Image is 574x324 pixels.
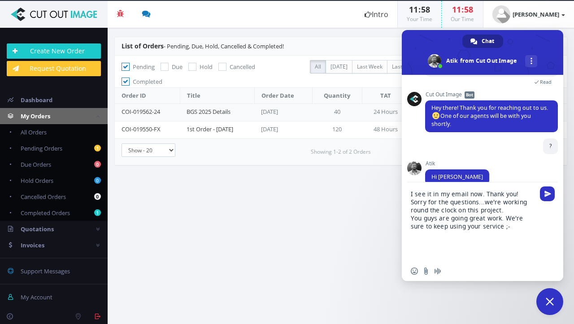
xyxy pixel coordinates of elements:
[21,160,51,168] span: Due Orders
[122,108,160,116] a: COI-019562-24
[310,60,326,73] label: All
[464,4,473,15] span: 58
[311,148,371,156] small: Showing 1-2 of 2 Orders
[462,35,503,48] a: Chat
[21,144,62,152] span: Pending Orders
[536,288,563,315] a: Close chat
[492,5,510,23] img: user_default.jpg
[200,63,213,71] span: Hold
[326,60,352,73] label: [DATE]
[465,91,474,99] span: Bot
[513,10,559,18] strong: [PERSON_NAME]
[122,42,284,50] span: - Pending, Due, Hold, Cancelled & Completed!
[133,78,162,86] span: Completed
[431,173,483,181] span: Hi [PERSON_NAME]
[122,125,161,133] a: COI-019550-FX
[409,4,418,15] span: 11
[21,112,50,120] span: My Orders
[21,225,54,233] span: Quotations
[122,42,164,50] span: List of Orders
[540,79,552,85] span: Read
[254,104,312,121] td: [DATE]
[452,4,461,15] span: 11
[254,121,312,138] td: [DATE]
[254,88,312,104] th: Order Date
[540,186,555,201] span: Send
[407,15,432,23] small: Your Time
[425,160,489,167] span: Atik
[312,104,362,121] td: 40
[451,15,474,23] small: Our Time
[172,63,183,71] span: Due
[133,63,155,71] span: Pending
[411,268,418,275] span: Insert an emoji
[312,121,362,138] td: 120
[115,88,180,104] th: Order ID
[94,209,101,216] b: 1
[482,35,494,48] span: Chat
[21,128,47,136] span: All Orders
[362,104,409,121] td: 24 Hours
[431,104,548,128] span: Hey there! Thank you for reaching out to us. One of our agents will be with you shortly.
[434,268,441,275] span: Audio message
[422,268,430,275] span: Send a file
[187,108,230,116] a: BGS 2025 Details
[187,125,233,133] a: 1st Order - [DATE]
[7,8,101,21] img: Cut Out Image
[356,1,397,28] a: Intro
[421,4,430,15] span: 58
[387,60,425,73] label: Last Month
[94,145,101,151] b: 1
[411,182,536,261] textarea: Compose your message...
[21,96,52,104] span: Dashboard
[21,267,70,275] span: Support Messages
[180,88,254,104] th: Title
[21,209,70,217] span: Completed Orders
[21,193,66,201] span: Cancelled Orders
[7,61,101,76] a: Request Quotation
[94,193,101,200] b: 0
[21,177,53,185] span: Hold Orders
[362,88,409,104] th: TAT
[418,4,421,15] span: :
[352,60,387,73] label: Last Week
[94,177,101,184] b: 0
[324,91,350,99] span: Quantity
[21,241,44,249] span: Invoices
[362,121,409,138] td: 48 Hours
[461,4,464,15] span: :
[483,1,574,28] a: [PERSON_NAME]
[94,161,101,168] b: 0
[549,142,552,150] span: ?
[21,293,52,301] span: My Account
[7,43,101,59] a: Create New Order
[230,63,255,71] span: Cancelled
[425,91,558,98] span: Cut Out Image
